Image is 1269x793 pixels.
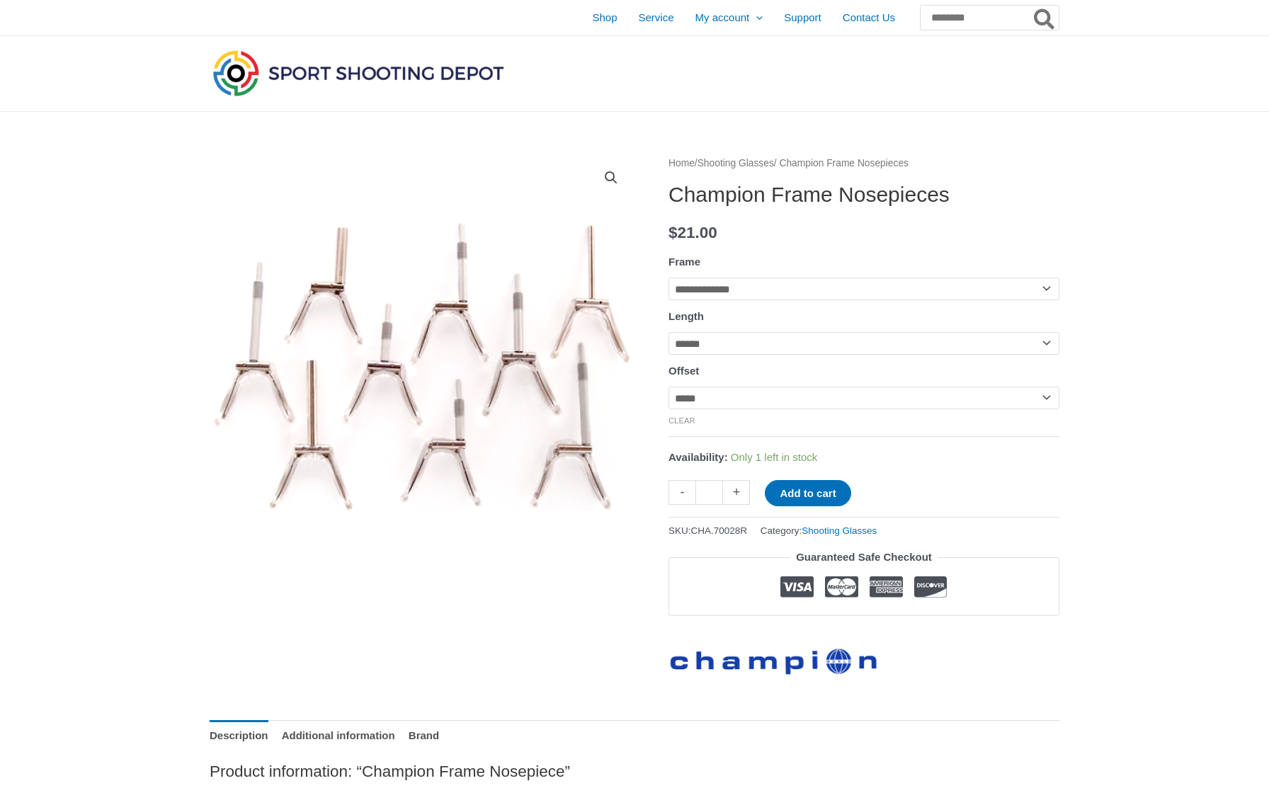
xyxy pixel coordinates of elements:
[668,154,1059,173] nav: Breadcrumb
[668,416,695,425] a: Clear options
[668,522,747,540] span: SKU:
[695,480,723,505] input: Product quantity
[668,365,699,377] label: Offset
[668,310,704,322] label: Length
[668,637,881,678] a: Champion
[668,182,1059,207] h1: Champion Frame Nosepieces
[210,47,507,99] img: Sport Shooting Depot
[210,720,268,751] a: Description
[698,158,774,169] a: Shooting Glasses
[668,256,700,268] label: Frame
[668,224,678,241] span: $
[802,525,877,536] a: Shooting Glasses
[731,451,818,463] span: Only 1 left in stock
[210,761,1059,782] h2: Product information: “Champion Frame Nosepiece”
[691,525,748,536] span: CHA.70028R
[790,547,938,567] legend: Guaranteed Safe Checkout
[282,720,395,751] a: Additional information
[409,720,439,751] a: Brand
[668,224,717,241] bdi: 21.00
[668,158,695,169] a: Home
[668,480,695,505] a: -
[210,154,634,579] img: Nasenstege
[1031,6,1059,30] button: Search
[598,165,624,190] a: View full-screen image gallery
[765,480,850,506] button: Add to cart
[668,451,728,463] span: Availability:
[723,480,750,505] a: +
[761,522,877,540] span: Category:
